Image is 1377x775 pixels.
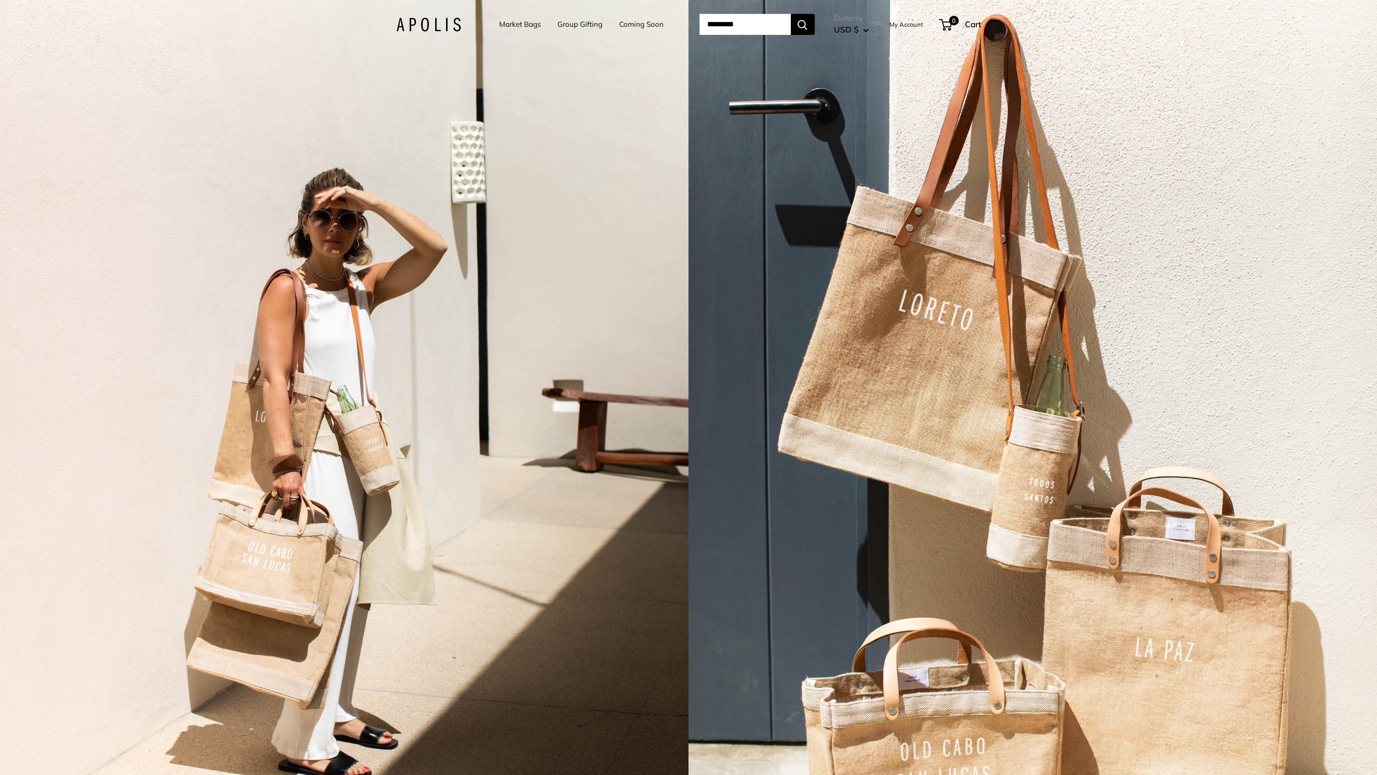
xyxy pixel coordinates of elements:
img: Apolis [396,18,461,32]
span: Cart [965,19,981,29]
a: Group Gifting [557,18,602,31]
span: 0 [949,16,958,25]
a: My Account [889,19,923,30]
button: Search [791,14,815,35]
a: 0 Cart [940,17,981,32]
a: Market Bags [499,18,541,31]
a: Coming Soon [619,18,664,31]
button: USD $ [834,22,869,37]
input: Search... [699,14,791,35]
span: Currency [834,11,869,25]
span: USD $ [834,24,859,34]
